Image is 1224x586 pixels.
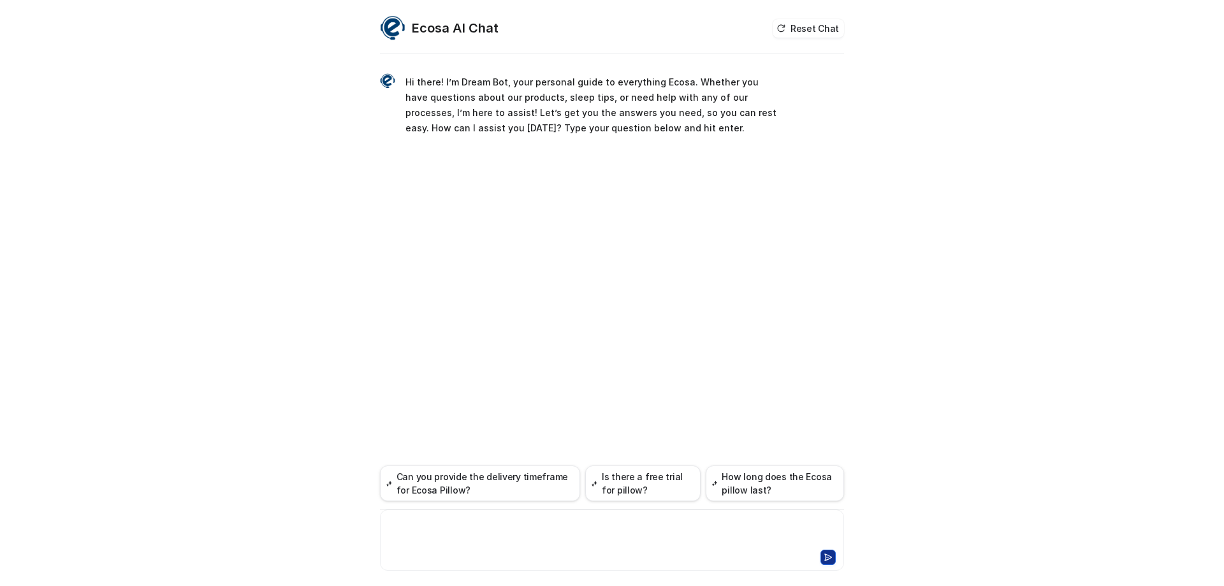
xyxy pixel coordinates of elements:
img: Widget [380,15,405,41]
button: Reset Chat [773,19,844,38]
button: Is there a free trial for pillow? [585,465,701,501]
img: Widget [380,73,395,89]
button: How long does the Ecosa pillow last? [706,465,844,501]
p: Hi there! I’m Dream Bot, your personal guide to everything Ecosa. Whether you have questions abou... [405,75,778,136]
button: Can you provide the delivery timeframe for Ecosa Pillow? [380,465,580,501]
h2: Ecosa AI Chat [412,19,499,37]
